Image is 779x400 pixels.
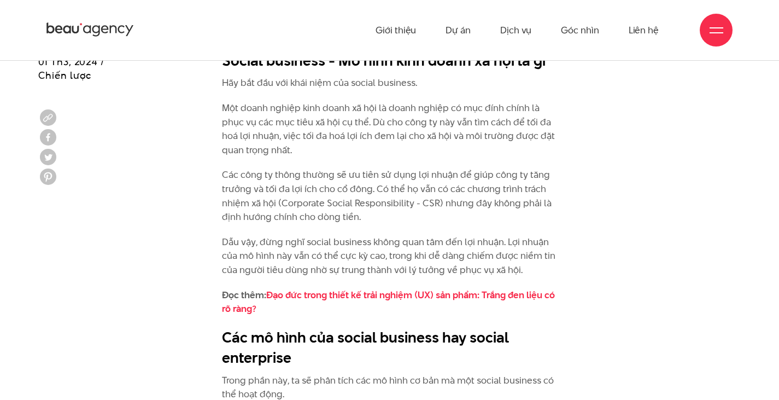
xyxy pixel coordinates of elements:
[222,235,557,277] p: Dẫu vậy, đừng nghĩ social business không quan tâm đến lợi nhuận. Lợi nhuận của mô hình này vẫn có...
[222,327,557,368] h2: Các mô hình của social business hay social enterprise
[222,101,557,157] p: Một doanh nghiệp kinh doanh xã hội là doanh nghiệp có mục đính chính là phục vụ các mục tiêu xã h...
[38,55,105,82] span: 01 Th3, 2024 / Chiến lược
[222,288,555,316] strong: Đọc thêm:
[222,76,557,90] p: Hãy bắt đầu với khái niệm của social business.
[222,288,555,316] a: Đạo đức trong thiết kế trải nghiệm (UX) sản phẩm: Trắng đen liệu có rõ ràng?
[222,50,557,71] h2: Social business - Mô hình kinh doanh xã hội là gì
[222,168,557,224] p: Các công ty thông thường sẽ ưu tiên sử dụng lợi nhuận để giúp công ty tăng trưởng và tối đa lợi í...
